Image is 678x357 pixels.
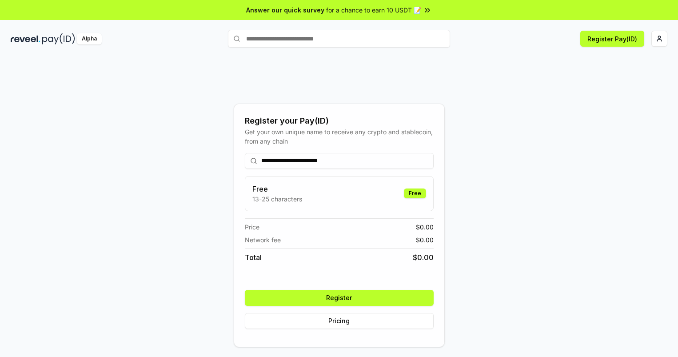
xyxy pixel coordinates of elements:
[245,222,259,232] span: Price
[413,252,434,263] span: $ 0.00
[416,235,434,245] span: $ 0.00
[404,189,426,198] div: Free
[252,184,302,194] h3: Free
[580,31,644,47] button: Register Pay(ID)
[245,127,434,146] div: Get your own unique name to receive any crypto and stablecoin, from any chain
[42,33,75,44] img: pay_id
[326,5,421,15] span: for a chance to earn 10 USDT 📝
[245,290,434,306] button: Register
[245,252,262,263] span: Total
[245,115,434,127] div: Register your Pay(ID)
[11,33,40,44] img: reveel_dark
[245,313,434,329] button: Pricing
[416,222,434,232] span: $ 0.00
[252,194,302,204] p: 13-25 characters
[245,235,281,245] span: Network fee
[77,33,102,44] div: Alpha
[246,5,324,15] span: Answer our quick survey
